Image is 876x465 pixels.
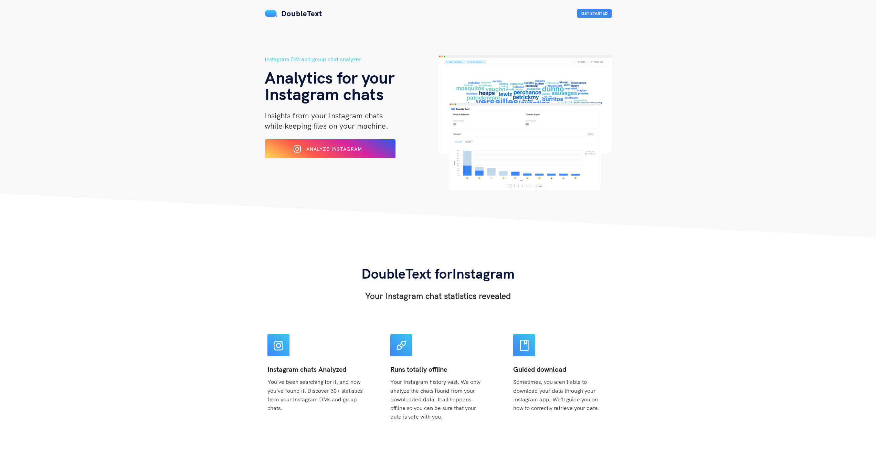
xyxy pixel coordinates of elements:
[396,340,407,351] span: api
[267,365,346,374] b: Instagram chats Analyzed
[361,290,515,301] h3: Your Instagram chat statistics revealed
[281,9,322,18] span: DoubleText
[438,55,612,190] img: hero
[265,10,278,17] img: mS3x8y1f88AAAAABJRU5ErkJggg==
[390,378,481,420] span: Your Instagram history vast. We only analyze the chats found from your downloaded data. It all ha...
[513,378,600,411] span: Sometimes, you aren't able to download your data through your Instagram app. We'll guide you on h...
[265,84,384,104] span: Instagram chats
[513,365,566,374] b: Guided download
[265,139,395,158] button: Analyze Instagram
[265,67,394,88] span: Analytics for your
[265,9,322,18] a: DoubleText
[361,265,515,282] span: DoubleText for Instagram
[267,378,362,411] span: You've been searching for it, and now you've found it. Discover 30+ statistics from your Instagra...
[390,365,447,374] b: Runs totally offline
[265,121,388,131] span: while keeping files on your machine.
[519,340,530,351] span: book
[577,9,612,18] button: Get Started
[306,146,362,152] span: Analyze Instagram
[265,111,383,120] span: Insights from your Instagram chats
[265,55,438,64] h5: Instagram DM and group chat analyzer
[265,148,395,154] a: Analyze Instagram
